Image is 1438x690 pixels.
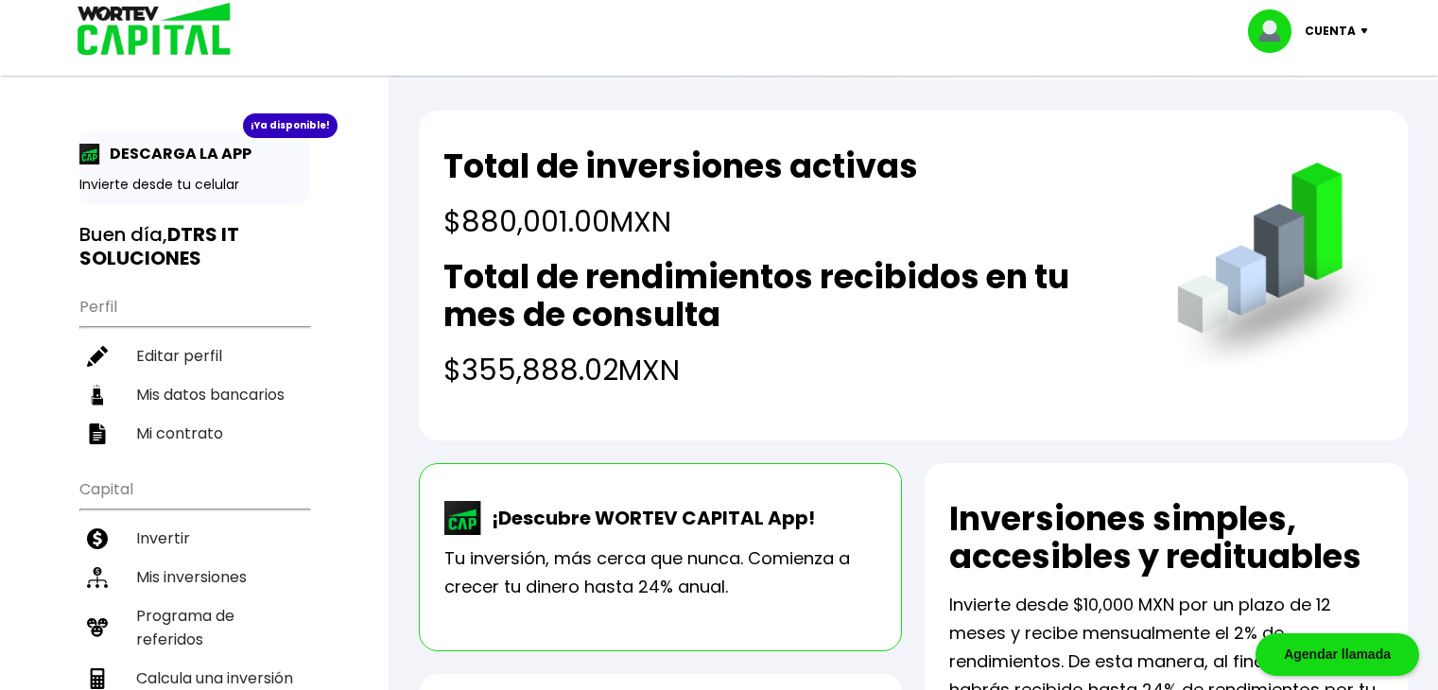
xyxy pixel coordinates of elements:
p: DESCARGA LA APP [100,142,251,165]
a: Programa de referidos [79,596,309,659]
img: icon-down [1356,28,1381,34]
img: editar-icon.952d3147.svg [87,346,108,367]
img: inversiones-icon.6695dc30.svg [87,567,108,588]
a: Mis inversiones [79,558,309,596]
img: app-icon [79,144,100,164]
img: profile-image [1248,9,1305,53]
ul: Perfil [79,285,309,453]
div: Agendar llamada [1256,633,1419,676]
b: DTRS IT SOLUCIONES [79,221,239,271]
h3: Buen día, [79,223,309,270]
h4: $355,888.02 MXN [443,349,1139,391]
img: calculadora-icon.17d418c4.svg [87,668,108,689]
h2: Total de rendimientos recibidos en tu mes de consulta [443,258,1139,334]
img: invertir-icon.b3b967d7.svg [87,528,108,549]
p: Cuenta [1305,17,1356,45]
h2: Inversiones simples, accesibles y redituables [949,500,1383,576]
a: Mis datos bancarios [79,375,309,414]
img: contrato-icon.f2db500c.svg [87,423,108,444]
h4: $880,001.00 MXN [443,200,918,243]
a: Invertir [79,519,309,558]
a: Mi contrato [79,414,309,453]
h2: Total de inversiones activas [443,147,918,185]
a: Editar perfil [79,336,309,375]
p: Tu inversión, más cerca que nunca. Comienza a crecer tu dinero hasta 24% anual. [444,544,876,601]
img: datos-icon.10cf9172.svg [87,385,108,405]
p: ¡Descubre WORTEV CAPITAL App! [482,504,815,532]
img: wortev-capital-app-icon [444,501,482,535]
div: ¡Ya disponible! [243,113,338,138]
img: recomiendanos-icon.9b8e9327.svg [87,617,108,638]
img: grafica.516fef24.png [1169,163,1383,377]
p: Invierte desde tu celular [79,175,309,195]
